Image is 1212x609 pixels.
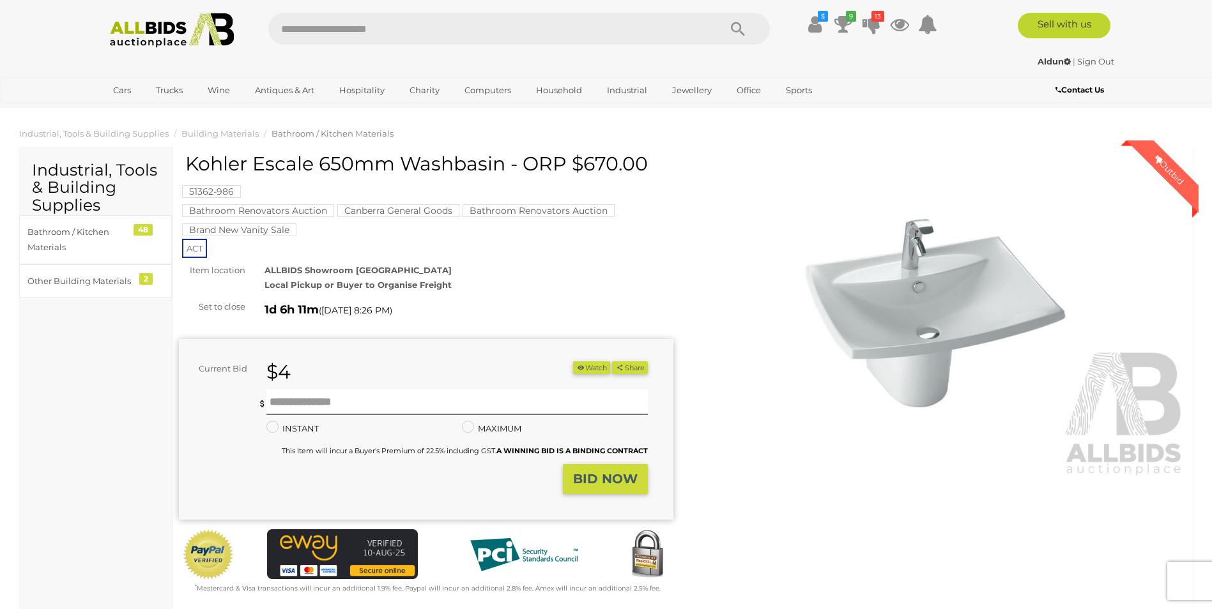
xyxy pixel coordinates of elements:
[806,13,825,36] a: $
[1140,140,1199,199] div: Outbid
[182,204,334,217] mark: Bathroom Renovators Auction
[1077,56,1114,66] a: Sign Out
[463,206,615,216] a: Bathroom Renovators Auction
[528,80,590,101] a: Household
[818,11,828,22] i: $
[27,274,133,289] div: Other Building Materials
[105,101,212,122] a: [GEOGRAPHIC_DATA]
[462,421,521,436] label: MAXIMUM
[148,80,191,101] a: Trucks
[169,299,255,314] div: Set to close
[834,13,853,36] a: 9
[693,160,1187,478] img: Kohler Escale 650mm Washbasin - ORP $670.00
[282,446,648,455] small: This Item will incur a Buyer's Premium of 22.5% including GST.
[319,305,392,315] span: ( )
[139,273,153,285] div: 2
[728,80,769,101] a: Office
[563,464,648,494] button: BID NOW
[1055,85,1104,94] b: Contact Us
[19,128,169,139] a: Industrial, Tools & Building Supplies
[463,204,615,217] mark: Bathroom Renovators Auction
[664,80,720,101] a: Jewellery
[181,128,259,139] a: Building Materials
[706,13,770,45] button: Search
[272,128,394,139] a: Bathroom / Kitchen Materials
[612,361,647,375] button: Share
[331,80,393,101] a: Hospitality
[1038,56,1071,66] strong: Aldun
[27,225,133,255] div: Bathroom / Kitchen Materials
[1038,56,1073,66] a: Aldun
[573,361,610,375] li: Watch this item
[599,80,656,101] a: Industrial
[179,361,257,376] div: Current Bid
[105,80,139,101] a: Cars
[1018,13,1110,38] a: Sell with us
[182,206,334,216] a: Bathroom Renovators Auction
[265,280,452,290] strong: Local Pickup or Buyer to Organise Freight
[266,421,319,436] label: INSTANT
[573,471,638,486] strong: BID NOW
[19,264,172,298] a: Other Building Materials 2
[32,162,159,214] h2: Industrial, Tools & Building Supplies
[496,446,648,455] b: A WINNING BID IS A BINDING CONTRACT
[182,225,296,235] a: Brand New Vanity Sale
[871,11,884,22] i: 13
[862,13,881,36] a: 13
[247,80,323,101] a: Antiques & Art
[321,304,390,316] span: [DATE] 8:26 PM
[199,80,238,101] a: Wine
[337,206,459,216] a: Canberra General Goods
[185,153,670,174] h1: Kohler Escale 650mm Washbasin - ORP $670.00
[182,223,296,236] mark: Brand New Vanity Sale
[573,361,610,375] button: Watch
[846,11,856,22] i: 9
[267,529,418,580] img: eWAY Payment Gateway
[265,265,452,275] strong: ALLBIDS Showroom [GEOGRAPHIC_DATA]
[460,529,588,580] img: PCI DSS compliant
[265,303,319,317] strong: 1d 6h 11m
[103,13,242,48] img: Allbids.com.au
[169,263,255,278] div: Item location
[182,185,241,198] mark: 51362-986
[266,360,291,384] strong: $4
[195,584,661,592] small: Mastercard & Visa transactions will incur an additional 1.9% fee. Paypal will incur an additional...
[337,204,459,217] mark: Canberra General Goods
[182,186,241,197] a: 51362-986
[182,529,234,580] img: Official PayPal Seal
[622,529,673,580] img: Secured by Rapid SSL
[1055,83,1107,97] a: Contact Us
[401,80,448,101] a: Charity
[19,215,172,264] a: Bathroom / Kitchen Materials 48
[456,80,519,101] a: Computers
[182,239,207,258] span: ACT
[134,224,153,236] div: 48
[1073,56,1075,66] span: |
[778,80,820,101] a: Sports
